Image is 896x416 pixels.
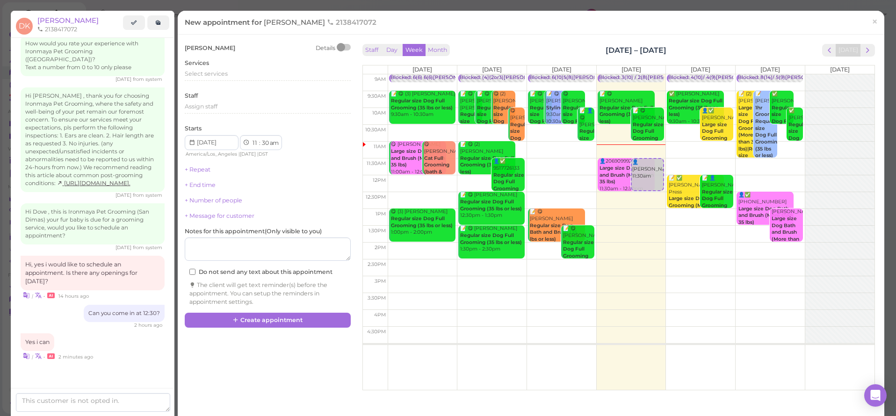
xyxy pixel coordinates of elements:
span: 11:30am [367,160,386,166]
div: 👤✅ [PHONE_NUMBER] 12:30pm - 1:30pm [738,192,794,233]
span: 1:30pm [369,228,386,234]
b: Regular size Dog Full Grooming (35 lbs or less) [563,239,594,273]
div: 📝 😋 [PERSON_NAME] 9:30am - 10:30am [477,91,499,159]
span: [DATE] [240,151,256,157]
i: | [32,293,33,299]
div: ✅ [PERSON_NAME] 10:00am - 11:00am [788,108,803,197]
span: [DATE] [552,66,571,73]
button: Day [381,44,403,57]
i: | [32,354,33,360]
input: Do not send any text about this appointment [189,269,195,275]
div: 👤✅ [PERSON_NAME] 10:00am - 11:00am [701,108,733,169]
div: 📝 😋 (3) [PERSON_NAME] 9:30am - 10:30am [390,91,455,118]
span: 08/09/2025 05:46pm [116,192,133,198]
a: [URL][DOMAIN_NAME]. [57,180,130,186]
div: Blocked: 3(10) / 2(8)[PERSON_NAME],[PERSON_NAME] • appointment [599,74,774,81]
div: 😋 [PERSON_NAME] 9:30am - 10:30am [563,91,585,159]
div: 😋 (2) [PERSON_NAME] 9:30am - 10:30am [493,91,515,173]
div: 👤✅ 9517726133 11:30am - 12:30pm [493,158,525,220]
div: 📝 (2) [PERSON_NAME] 9:30am - 11:30am [738,91,760,201]
span: 1pm [376,211,386,217]
b: Regular size Dog Full Grooming (35 lbs or less) [633,122,664,155]
span: [DATE] [830,66,850,73]
button: Staff [362,44,381,57]
label: Do not send any text about this appointment [189,268,332,276]
div: 📝 ✅ [PERSON_NAME] Press 12:00pm - 1:00pm [668,175,724,223]
b: Cat Full Grooming (bath & brush plus haircut) [424,155,450,189]
span: from system [133,76,162,82]
b: Regular size Dog Full Grooming (35 lbs or less) [460,111,485,151]
span: 3:30pm [368,295,386,301]
a: [PERSON_NAME] [37,16,99,25]
b: Large size Dog Bath and Brush (More than 35 lbs) [600,165,654,185]
a: + Repeat [185,166,210,173]
div: ✅ [PERSON_NAME] 9:30am - 10:30am [668,91,724,125]
div: Hi, yes i would like to schedule an appointment. Is there any openings for [DATE]? [21,256,165,290]
b: Regular size Dog Full Grooming (35 lbs or less) [530,105,555,145]
span: Select services [185,70,228,77]
span: America/Los_Angeles [186,151,237,157]
div: 📝 😋 [PERSON_NAME] 9:30am - 10:30am [546,91,568,125]
b: Large size Dog Bath and Brush (More than 35 lbs) [772,215,799,249]
span: [DATE] [482,66,502,73]
b: Regular size Dog Full Grooming (35 lbs or less) [460,155,514,175]
label: Services [185,59,209,67]
div: Blocked: 6(6) 6(6)[PERSON_NAME] • appointment [390,74,514,81]
span: 9am [375,76,386,82]
span: 11am [374,143,386,150]
b: Styling [546,105,564,111]
span: 10:30am [365,127,386,133]
b: Regular size Dog Bath and Brush (35 lbs or less) [530,222,577,242]
b: Regular size Dog Full Grooming (35 lbs or less) [600,105,653,124]
div: ✅ [PERSON_NAME] 9:30am - 10:30am [771,91,794,159]
label: Staff [185,92,198,100]
div: Blocked: (4)(2or3)[PERSON_NAME],[PERSON_NAME] • appointment [460,74,630,81]
span: New appointment for [185,18,379,27]
div: 📝 😋 [PERSON_NAME] 9:30am - 10:30am [599,91,655,132]
div: 👤[PERSON_NAME] 11:30am [632,159,663,179]
div: 📝 😋 (2) [PERSON_NAME] 11:00am - 12:00pm [460,141,515,182]
div: Hi [PERSON_NAME] , thank you for choosing Ironmaya Pet Grooming, where the safety and well-being ... [21,87,165,192]
span: [DATE] [621,66,641,73]
b: Regular size Dog Full Grooming (35 lbs or less) [460,199,522,212]
b: Large size Dog Full Grooming (More than 35 lbs) [702,122,730,155]
div: Blocked: 4(10)/ 4(9)[PERSON_NAME] • appointment [668,74,797,81]
span: 9:30am [368,93,386,99]
span: 4pm [374,312,386,318]
div: 📝 😋 [PERSON_NAME] [PERSON_NAME] 9:30am - 10:30am [460,91,482,166]
button: prev [822,44,837,57]
b: Regular size Dog Full Grooming (35 lbs or less) [391,215,453,229]
span: 10/02/2025 09:26am [134,322,162,328]
button: Month [425,44,450,57]
label: Notes for this appointment ( Only visible to you ) [185,227,322,236]
div: Can you come in at 12:30? [84,305,165,322]
div: 😋 [PERSON_NAME] 11:00am - 12:00pm [390,141,446,175]
div: Blocked: 6(10)5(8)[PERSON_NAME],[PERSON_NAME] • appointment [529,74,700,81]
b: Large size Dog Full Grooming (More than 35 lbs)|Regular size Dog Full Grooming (35 lbs or less) [738,105,768,186]
div: 📝 😋 [PERSON_NAME] 1:30pm - 2:30pm [563,225,594,287]
b: Large size Dog Full Grooming (More than 35 lbs) [669,195,723,215]
span: 4:30pm [367,329,386,335]
div: Details [316,44,335,52]
span: 12pm [373,177,386,183]
span: DK [16,18,33,35]
span: [PERSON_NAME] [185,44,235,51]
b: Regular size Dog Full Grooming (35 lbs or less) [460,232,522,245]
div: How would you rate your experience with Ironmaya Pet Grooming ([GEOGRAPHIC_DATA])? Text a number ... [21,35,165,76]
div: Hi Dove , this is Ironmaya Pet Grooming (San Dimas) your fur baby is due for a grooming service, ... [21,203,165,244]
div: 📝 😋 [PERSON_NAME] 10:00am - 11:00am [632,108,664,169]
b: Regular size Dog Full Grooming (35 lbs or less) [772,105,797,145]
span: 2:30pm [368,261,386,267]
b: Regular size Dog Full Grooming (35 lbs or less) [391,98,453,111]
div: The client will get text reminder(s) before the appointment. You can setup the reminders in appoi... [189,281,346,306]
span: Assign staff [185,103,217,110]
span: [DATE] [691,66,710,73]
div: Open Intercom Messenger [864,384,887,407]
label: Starts [185,124,202,133]
span: 08/09/2025 05:05pm [116,76,133,82]
a: + Number of people [185,197,242,204]
b: Regular size Dog Bath and Brush (35 lbs or less) [510,122,530,183]
b: Large size Dog Bath and Brush (More than 35 lbs) [738,206,793,225]
span: DST [259,151,268,157]
button: Create appointment [185,313,351,328]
